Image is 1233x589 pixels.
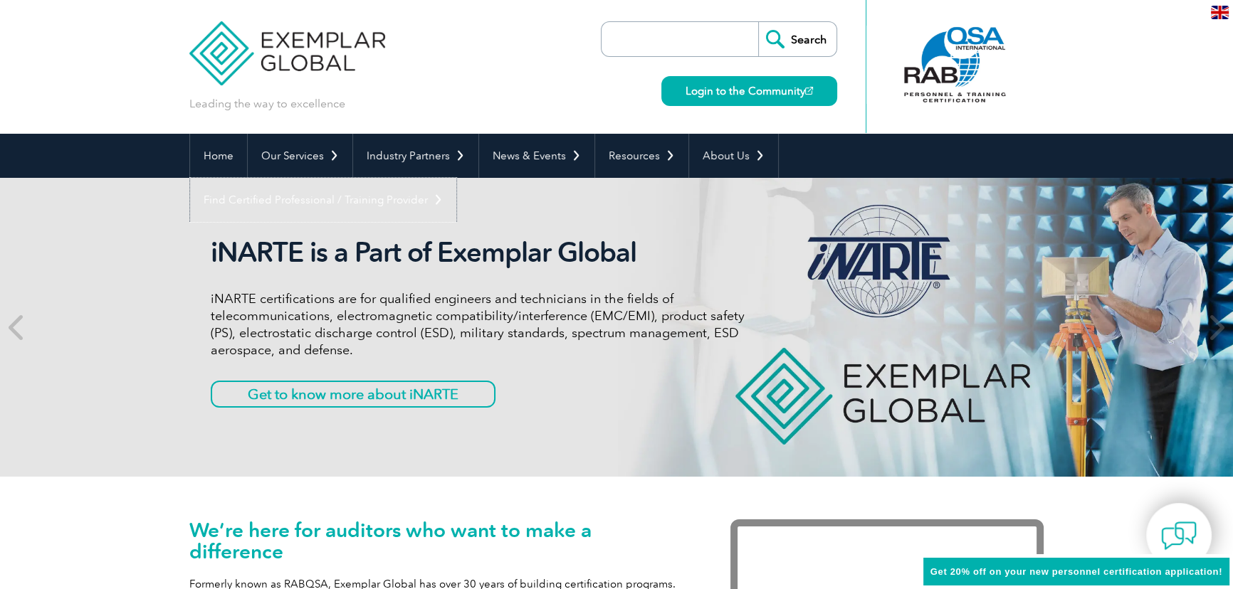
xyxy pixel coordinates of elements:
[190,178,456,222] a: Find Certified Professional / Training Provider
[189,96,345,112] p: Leading the way to excellence
[211,236,745,269] h2: iNARTE is a Part of Exemplar Global
[1161,518,1197,553] img: contact-chat.png
[1211,6,1229,19] img: en
[211,381,495,408] a: Get to know more about iNARTE
[758,22,836,56] input: Search
[479,134,594,178] a: News & Events
[189,519,688,562] h1: We’re here for auditors who want to make a difference
[211,290,745,359] p: iNARTE certifications are for qualified engineers and technicians in the fields of telecommunicat...
[661,76,837,106] a: Login to the Community
[190,134,247,178] a: Home
[595,134,688,178] a: Resources
[689,134,778,178] a: About Us
[805,87,813,95] img: open_square.png
[248,134,352,178] a: Our Services
[930,566,1222,577] span: Get 20% off on your new personnel certification application!
[353,134,478,178] a: Industry Partners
